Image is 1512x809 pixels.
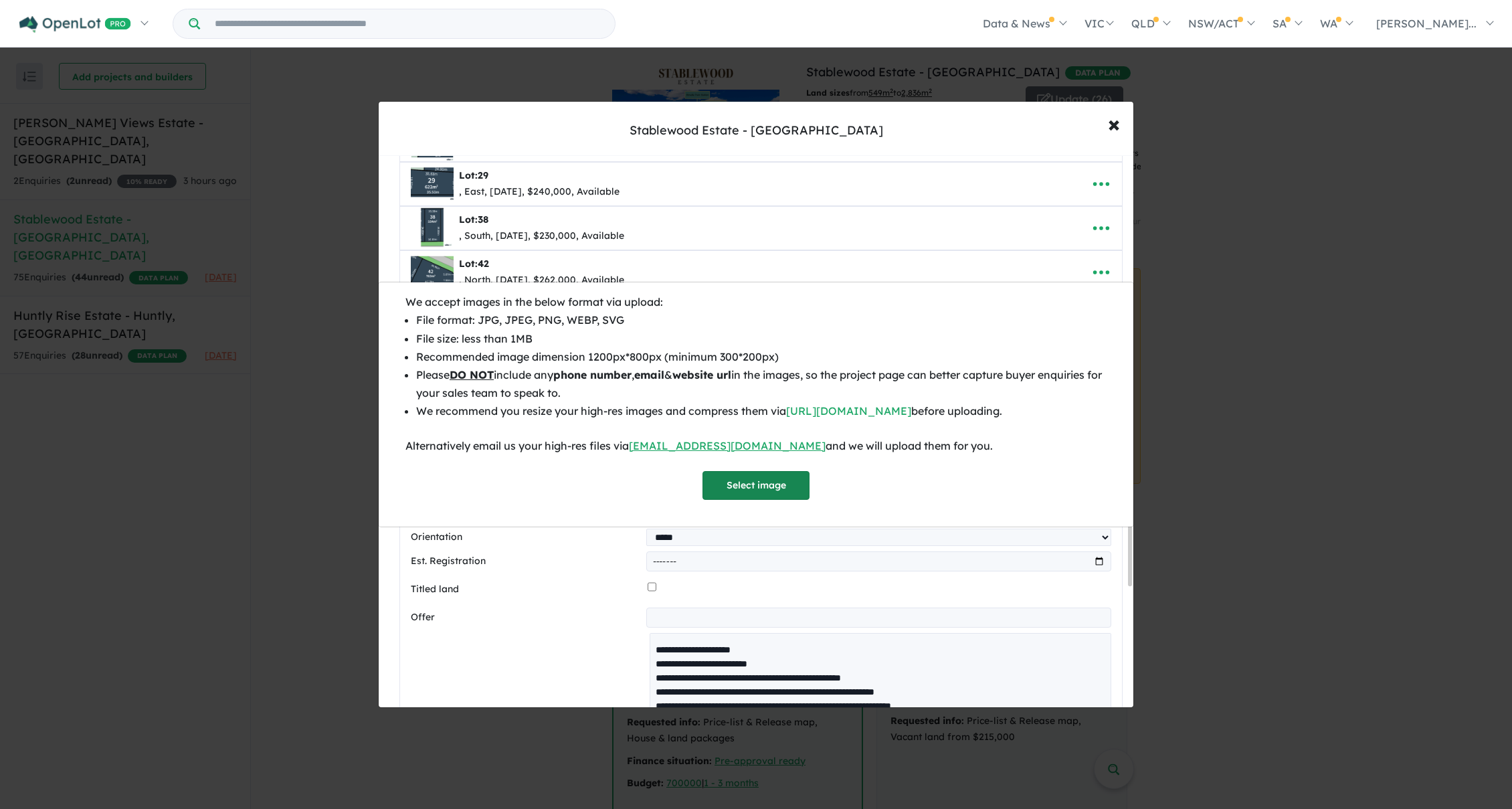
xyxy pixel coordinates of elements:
li: Recommended image dimension 1200px*800px (minimum 300*200px) [416,348,1107,366]
li: File size: less than 1MB [416,330,1107,348]
div: We accept images in the below format via upload: [405,293,1107,311]
li: File format: JPG, JPEG, PNG, WEBP, SVG [416,311,1107,329]
li: Please include any , & in the images, so the project page can better capture buyer enquiries for ... [416,366,1107,402]
b: phone number [553,368,632,381]
li: We recommend you resize your high-res images and compress them via before uploading. [416,402,1107,420]
img: Openlot PRO Logo White [19,16,131,33]
a: [URL][DOMAIN_NAME] [786,404,911,418]
b: website url [672,368,731,381]
span: [PERSON_NAME]... [1376,17,1477,30]
div: Alternatively email us your high-res files via and we will upload them for you. [405,437,1107,455]
u: DO NOT [450,368,494,381]
input: Try estate name, suburb, builder or developer [203,9,612,38]
b: email [634,368,664,381]
button: Select image [702,471,810,500]
a: [EMAIL_ADDRESS][DOMAIN_NAME] [629,439,826,452]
